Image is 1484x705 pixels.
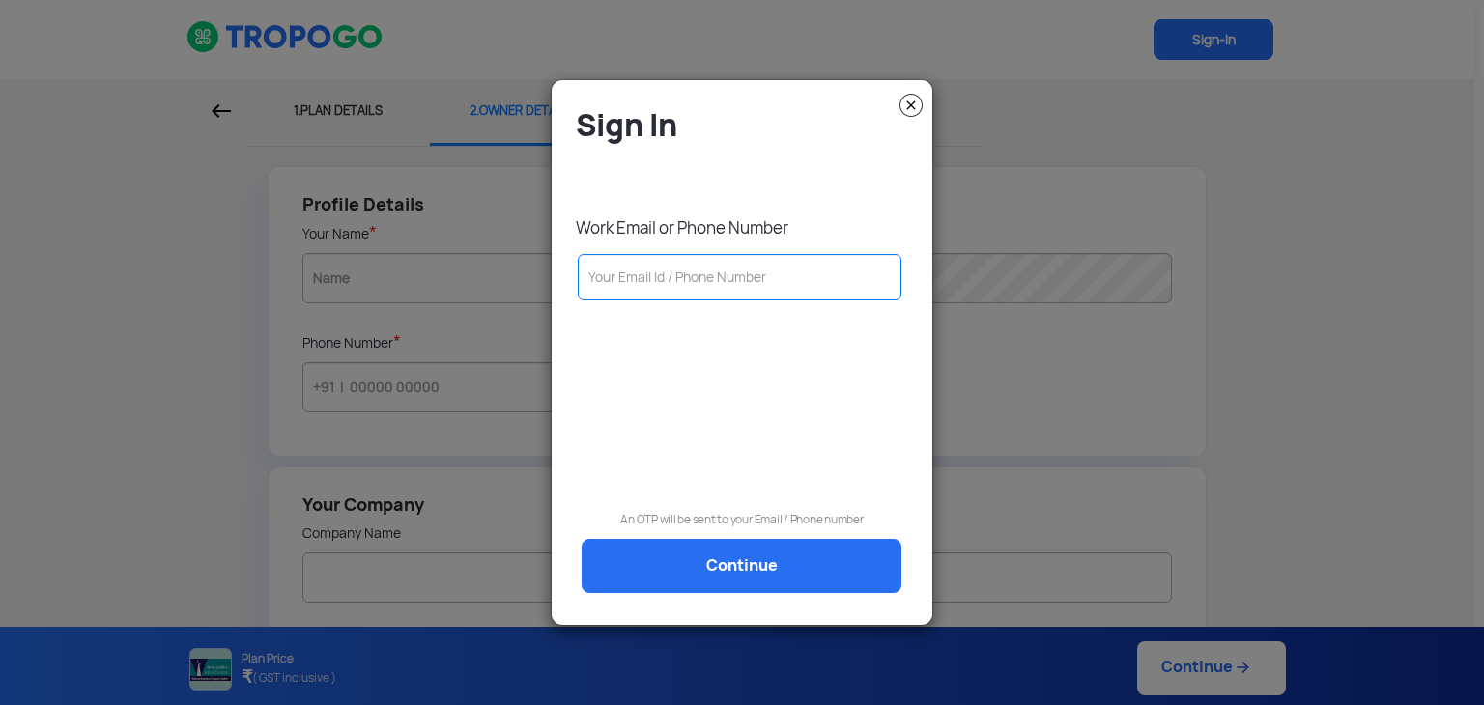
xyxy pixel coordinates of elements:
[899,94,923,117] img: close
[582,539,901,593] a: Continue
[578,254,901,300] input: Your Email Id / Phone Number
[566,510,918,529] p: An OTP will be sent to your Email / Phone number
[576,217,918,239] p: Work Email or Phone Number
[576,105,918,145] h4: Sign In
